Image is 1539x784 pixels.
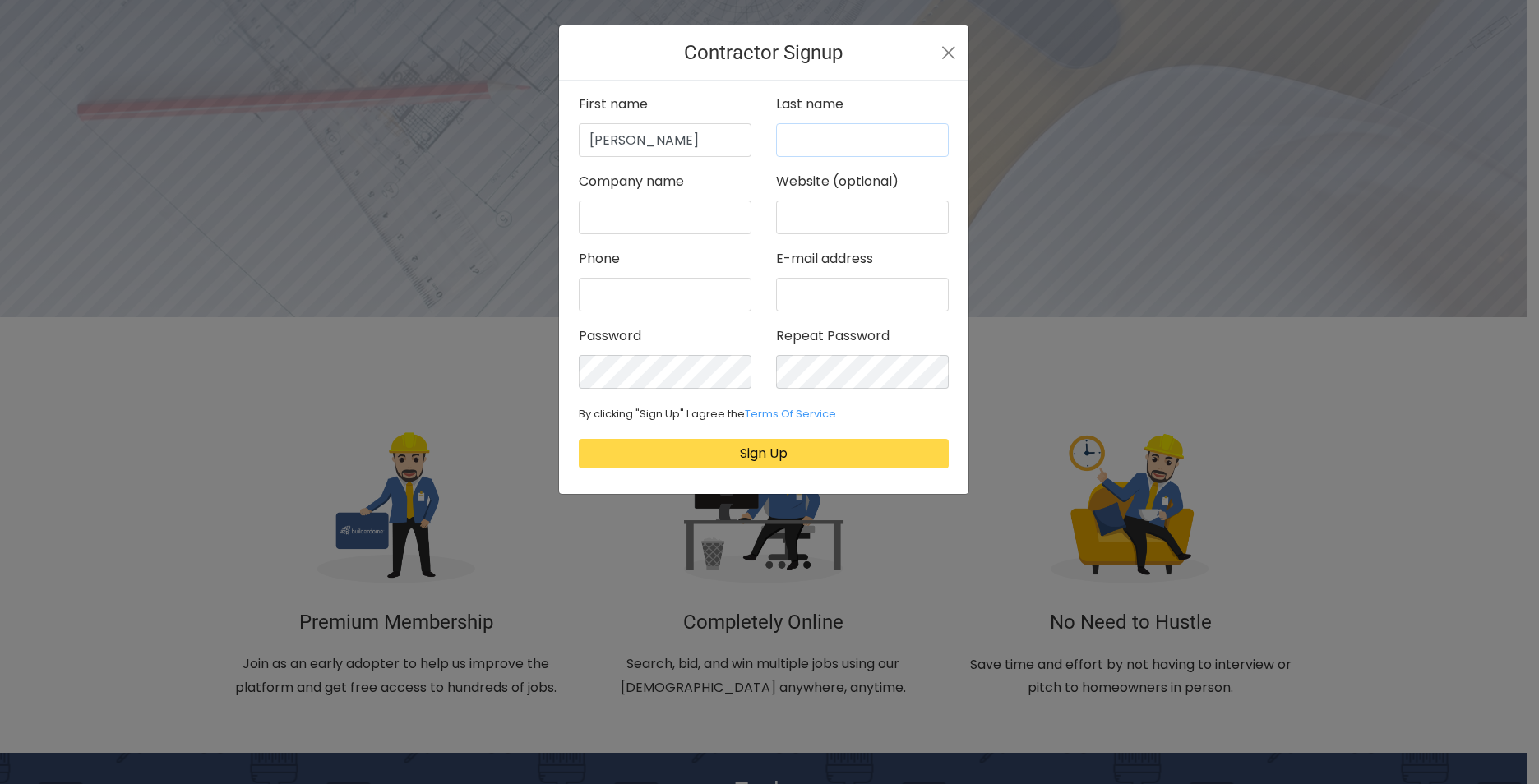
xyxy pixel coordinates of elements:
label: Company name [579,170,684,194]
label: Last name [776,93,843,117]
label: Repeat Password [776,325,890,348]
label: Website (optional) [776,170,899,194]
button: Close [941,43,956,63]
label: Password [579,325,641,348]
label: Phone [579,247,620,271]
label: E-mail address [776,247,873,271]
label: First name [579,93,648,117]
small: By clicking "Sign Up" I agree the [579,407,836,421]
h4: Contractor Signup [684,38,843,67]
a: Terms Of Service [745,407,836,421]
button: Sign Up [579,439,949,468]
